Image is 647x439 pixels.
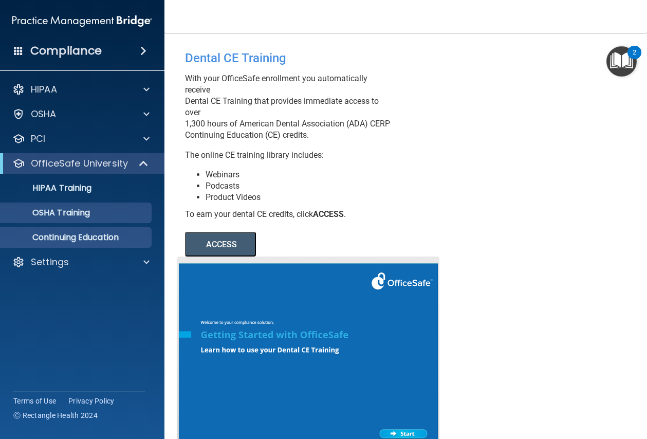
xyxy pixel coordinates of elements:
a: OfficeSafe University [12,157,149,170]
p: OfficeSafe University [31,157,128,170]
a: ACCESS [185,241,466,249]
img: PMB logo [12,11,152,31]
a: Privacy Policy [68,396,115,406]
p: HIPAA [31,83,57,96]
a: HIPAA [12,83,150,96]
span: Ⓒ Rectangle Health 2024 [13,410,98,420]
button: Open Resource Center, 2 new notifications [606,46,637,77]
li: Webinars [206,169,391,180]
p: HIPAA Training [7,183,91,193]
div: 2 [633,52,636,66]
h4: Compliance [30,44,102,58]
a: PCI [12,133,150,145]
p: OSHA [31,108,57,120]
iframe: Drift Widget Chat Controller [469,366,635,407]
p: PCI [31,133,45,145]
p: Settings [31,256,69,268]
b: ACCESS [313,209,344,219]
p: OSHA Training [7,208,90,218]
button: ACCESS [185,232,256,257]
li: Podcasts [206,180,391,192]
a: OSHA [12,108,150,120]
p: With your OfficeSafe enrollment you automatically receive Dental CE Training that provides immedi... [185,73,391,141]
li: Product Videos [206,192,391,203]
a: Terms of Use [13,396,56,406]
p: Continuing Education [7,232,147,243]
div: To earn your dental CE credits, click . [185,209,391,220]
div: Dental CE Training [185,43,391,73]
a: Settings [12,256,150,268]
p: The online CE training library includes: [185,150,391,161]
